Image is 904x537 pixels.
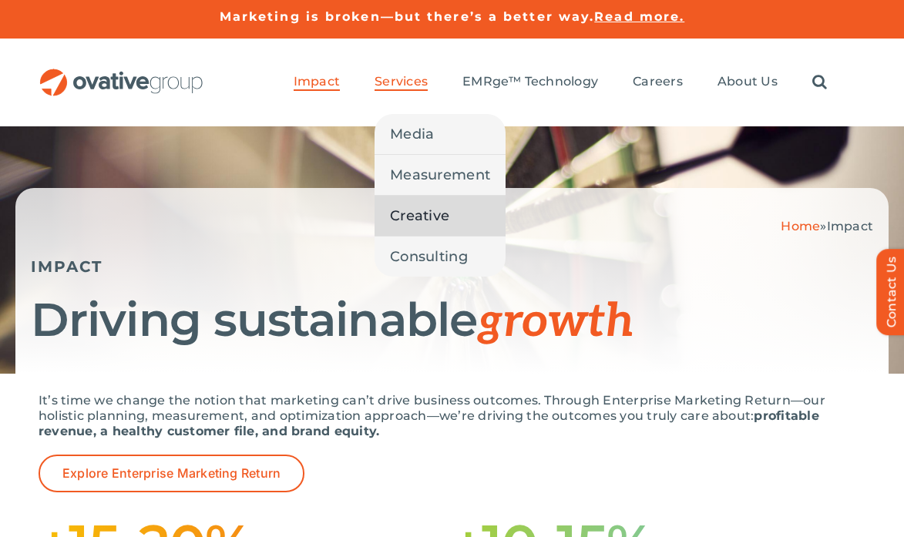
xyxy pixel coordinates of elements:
[390,123,434,145] span: Media
[781,219,820,233] a: Home
[375,114,506,154] a: Media
[633,74,683,91] a: Careers
[294,74,340,91] a: Impact
[62,466,281,481] span: Explore Enterprise Marketing Return
[812,74,827,91] a: Search
[827,219,873,233] span: Impact
[220,9,595,24] a: Marketing is broken—but there’s a better way.
[31,257,873,276] h5: IMPACT
[477,294,634,350] span: growth
[462,74,598,89] span: EMRge™ Technology
[717,74,778,91] a: About Us
[390,205,449,227] span: Creative
[375,74,428,89] span: Services
[390,246,468,267] span: Consulting
[717,74,778,89] span: About Us
[594,9,684,24] a: Read more.
[462,74,598,91] a: EMRge™ Technology
[633,74,683,89] span: Careers
[294,58,827,107] nav: Menu
[31,295,873,347] h1: Driving sustainable
[39,67,204,82] a: OG_Full_horizontal_RGB
[375,155,506,195] a: Measurement
[375,196,506,236] a: Creative
[375,74,428,91] a: Services
[39,455,304,492] a: Explore Enterprise Marketing Return
[294,74,340,89] span: Impact
[39,393,865,439] p: It’s time we change the notion that marketing can’t drive business outcomes. Through Enterprise M...
[39,408,819,438] strong: profitable revenue, a healthy customer file, and brand equity.
[390,164,490,186] span: Measurement
[781,219,873,233] span: »
[375,237,506,277] a: Consulting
